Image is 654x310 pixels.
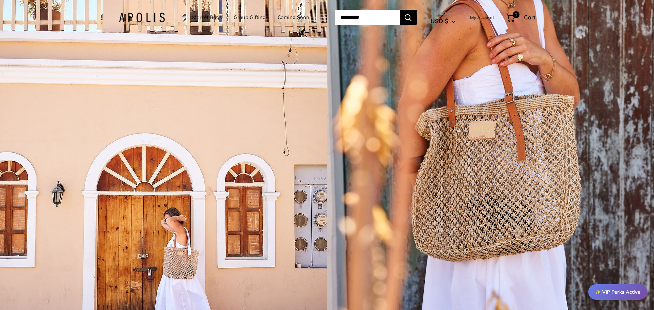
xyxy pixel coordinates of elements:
[234,13,266,22] a: Group Gifting
[119,13,165,22] img: Apolis
[400,10,417,25] button: Search
[192,13,222,22] a: Market Bags
[524,14,535,21] span: Cart
[431,16,455,27] button: USD $
[470,13,494,21] a: My Account
[588,284,647,300] div: ✨ VIP Perks Active
[506,12,535,23] a: 1 Cart
[431,17,448,25] span: USD $
[431,8,455,18] span: Currency
[278,13,309,22] a: Coming Soon
[512,11,519,18] span: 1
[335,10,400,25] input: Search...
